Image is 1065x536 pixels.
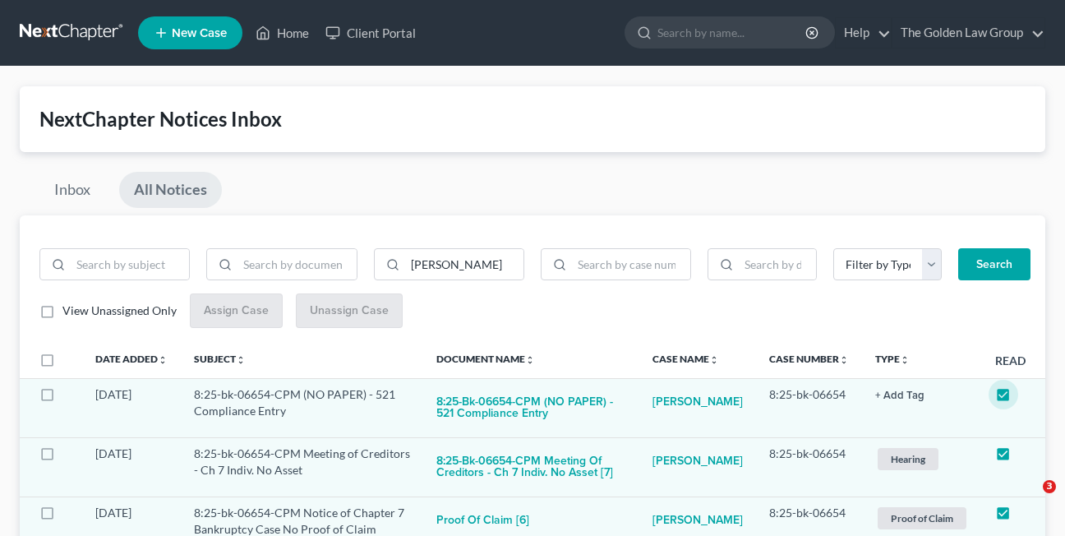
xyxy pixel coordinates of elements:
[158,355,168,365] i: unfold_more
[317,18,424,48] a: Client Portal
[739,249,816,280] input: Search by date
[405,249,523,280] input: Search by case name
[878,507,966,529] span: Proof of Claim
[995,352,1026,369] label: Read
[878,448,938,470] span: Hearing
[657,17,808,48] input: Search by name...
[194,353,246,365] a: Subjectunfold_more
[119,172,222,208] a: All Notices
[769,353,849,365] a: Case Numberunfold_more
[839,355,849,365] i: unfold_more
[900,355,910,365] i: unfold_more
[525,355,535,365] i: unfold_more
[181,378,423,437] td: 8:25-bk-06654-CPM (NO PAPER) - 521 Compliance Entry
[39,172,105,208] a: Inbox
[875,386,969,403] a: + Add Tag
[1009,480,1049,520] iframe: Intercom live chat
[652,446,743,478] a: [PERSON_NAME]
[236,355,246,365] i: unfold_more
[875,353,910,365] a: Typeunfold_more
[756,437,862,497] td: 8:25-bk-06654
[572,249,690,280] input: Search by case number
[875,390,924,401] button: + Add Tag
[1043,480,1056,493] span: 3
[82,378,181,437] td: [DATE]
[95,353,168,365] a: Date Addedunfold_more
[709,355,719,365] i: unfold_more
[875,505,969,532] a: Proof of Claim
[82,437,181,497] td: [DATE]
[436,446,626,490] button: 8:25-bk-06654-CPM Meeting of Creditors - Ch 7 Indiv. No Asset [7]
[652,353,719,365] a: Case Nameunfold_more
[756,378,862,437] td: 8:25-bk-06654
[958,248,1030,281] button: Search
[62,303,177,317] span: View Unassigned Only
[237,249,356,280] input: Search by document name
[875,446,969,473] a: Hearing
[652,386,743,419] a: [PERSON_NAME]
[181,437,423,497] td: 8:25-bk-06654-CPM Meeting of Creditors - Ch 7 Indiv. No Asset
[436,386,626,431] button: 8:25-bk-06654-CPM (NO PAPER) - 521 Compliance Entry
[39,106,1026,132] div: NextChapter Notices Inbox
[436,353,535,365] a: Document Nameunfold_more
[836,18,891,48] a: Help
[892,18,1044,48] a: The Golden Law Group
[71,249,189,280] input: Search by subject
[172,27,227,39] span: New Case
[247,18,317,48] a: Home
